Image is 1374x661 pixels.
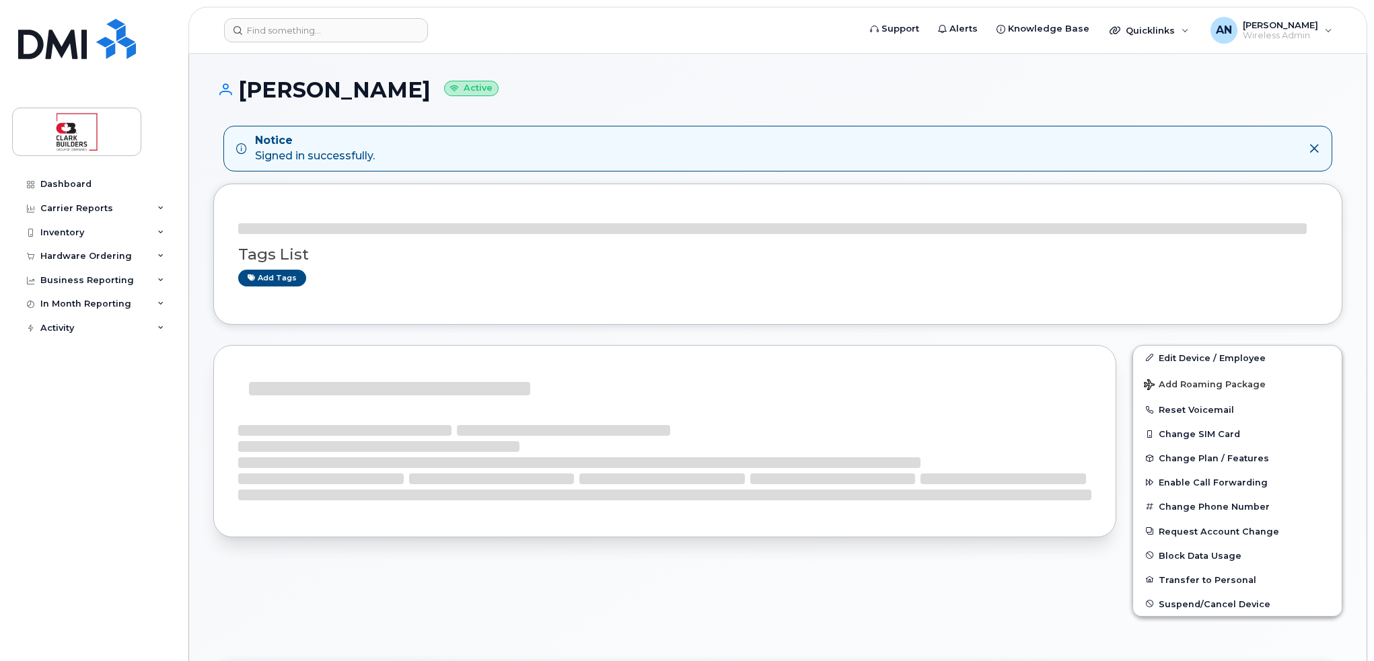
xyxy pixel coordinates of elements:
[1133,446,1342,470] button: Change Plan / Features
[1133,397,1342,422] button: Reset Voicemail
[1159,453,1269,463] span: Change Plan / Features
[444,81,499,96] small: Active
[1133,519,1342,543] button: Request Account Change
[1133,494,1342,518] button: Change Phone Number
[1133,370,1342,397] button: Add Roaming Package
[238,270,306,286] a: Add tags
[213,78,1342,102] h1: [PERSON_NAME]
[1133,470,1342,494] button: Enable Call Forwarding
[1159,598,1270,609] span: Suspend/Cancel Device
[1133,346,1342,370] a: Edit Device / Employee
[1133,568,1342,592] button: Transfer to Personal
[255,133,375,164] div: Signed in successfully.
[1133,422,1342,446] button: Change SIM Card
[1144,379,1266,392] span: Add Roaming Package
[1133,592,1342,616] button: Suspend/Cancel Device
[255,133,375,149] strong: Notice
[238,246,1317,263] h3: Tags List
[1133,543,1342,568] button: Block Data Usage
[1159,477,1268,488] span: Enable Call Forwarding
